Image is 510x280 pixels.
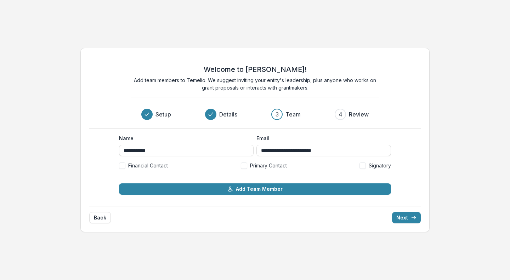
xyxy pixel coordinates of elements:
[285,110,301,119] h3: Team
[349,110,369,119] h3: Review
[219,110,237,119] h3: Details
[276,110,279,119] div: 3
[128,162,168,169] span: Financial Contact
[256,135,387,142] label: Email
[119,135,249,142] label: Name
[339,110,342,119] div: 4
[250,162,287,169] span: Primary Contact
[119,183,391,195] button: Add Team Member
[131,76,379,91] p: Add team members to Temelio. We suggest inviting your entity's leadership, plus anyone who works ...
[155,110,171,119] h3: Setup
[89,212,111,223] button: Back
[141,109,369,120] div: Progress
[204,65,307,74] h2: Welcome to [PERSON_NAME]!
[392,212,421,223] button: Next
[369,162,391,169] span: Signatory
